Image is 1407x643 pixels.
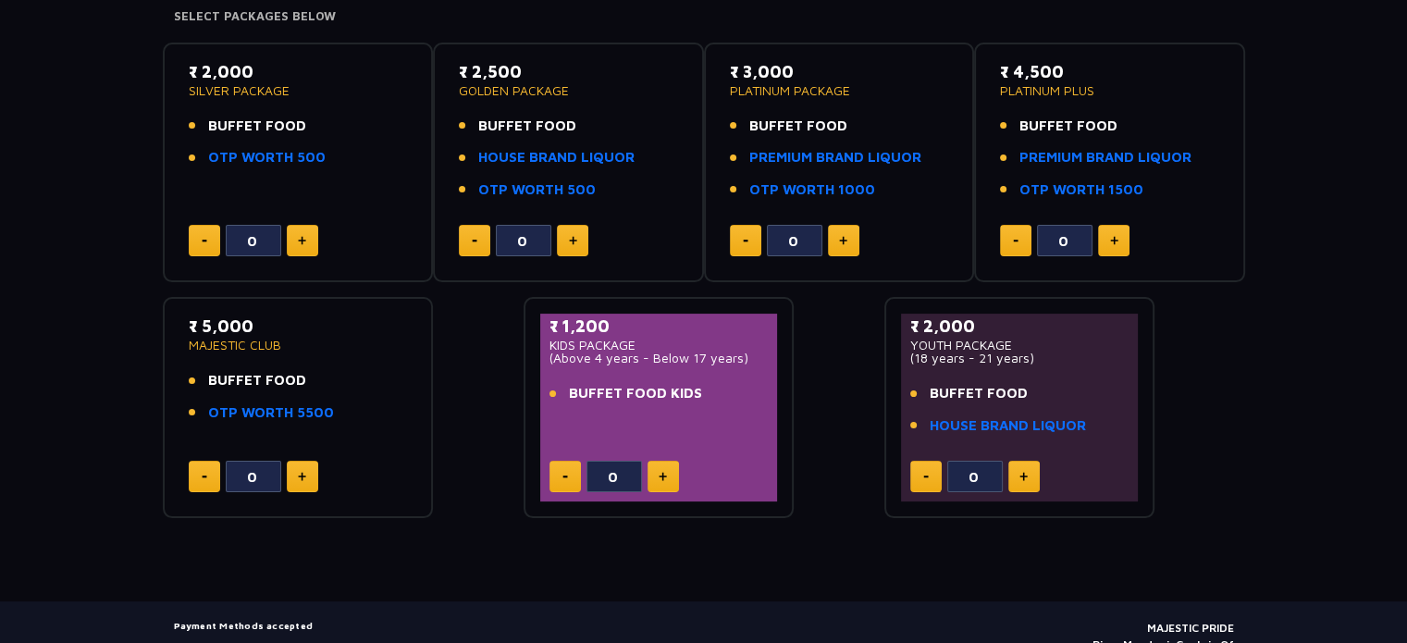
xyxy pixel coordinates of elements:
[910,352,1129,365] p: (18 years - 21 years)
[1019,116,1117,137] span: BUFFET FOOD
[208,147,326,168] a: OTP WORTH 500
[910,314,1129,339] p: ₹ 2,000
[1019,472,1028,481] img: plus
[749,147,921,168] a: PREMIUM BRAND LIQUOR
[208,370,306,391] span: BUFFET FOOD
[930,415,1086,437] a: HOUSE BRAND LIQUOR
[298,472,306,481] img: plus
[472,240,477,242] img: minus
[562,476,568,478] img: minus
[910,339,1129,352] p: YOUTH PACKAGE
[208,402,334,424] a: OTP WORTH 5500
[930,383,1028,404] span: BUFFET FOOD
[1110,236,1118,245] img: plus
[1019,179,1143,201] a: OTP WORTH 1500
[189,59,408,84] p: ₹ 2,000
[923,476,929,478] img: minus
[569,383,702,404] span: BUFFET FOOD KIDS
[174,620,494,631] h5: Payment Methods accepted
[202,476,207,478] img: minus
[459,59,678,84] p: ₹ 2,500
[730,59,949,84] p: ₹ 3,000
[549,352,769,365] p: (Above 4 years - Below 17 years)
[659,472,667,481] img: plus
[478,179,596,201] a: OTP WORTH 500
[1000,84,1219,97] p: PLATINUM PLUS
[189,84,408,97] p: SILVER PACKAGE
[730,84,949,97] p: PLATINUM PACKAGE
[298,236,306,245] img: plus
[174,9,1234,24] h4: Select Packages Below
[749,179,875,201] a: OTP WORTH 1000
[549,314,769,339] p: ₹ 1,200
[478,116,576,137] span: BUFFET FOOD
[569,236,577,245] img: plus
[549,339,769,352] p: KIDS PACKAGE
[1019,147,1191,168] a: PREMIUM BRAND LIQUOR
[189,314,408,339] p: ₹ 5,000
[189,339,408,352] p: MAJESTIC CLUB
[459,84,678,97] p: GOLDEN PACKAGE
[1013,240,1018,242] img: minus
[202,240,207,242] img: minus
[839,236,847,245] img: plus
[749,116,847,137] span: BUFFET FOOD
[1000,59,1219,84] p: ₹ 4,500
[743,240,748,242] img: minus
[478,147,635,168] a: HOUSE BRAND LIQUOR
[208,116,306,137] span: BUFFET FOOD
